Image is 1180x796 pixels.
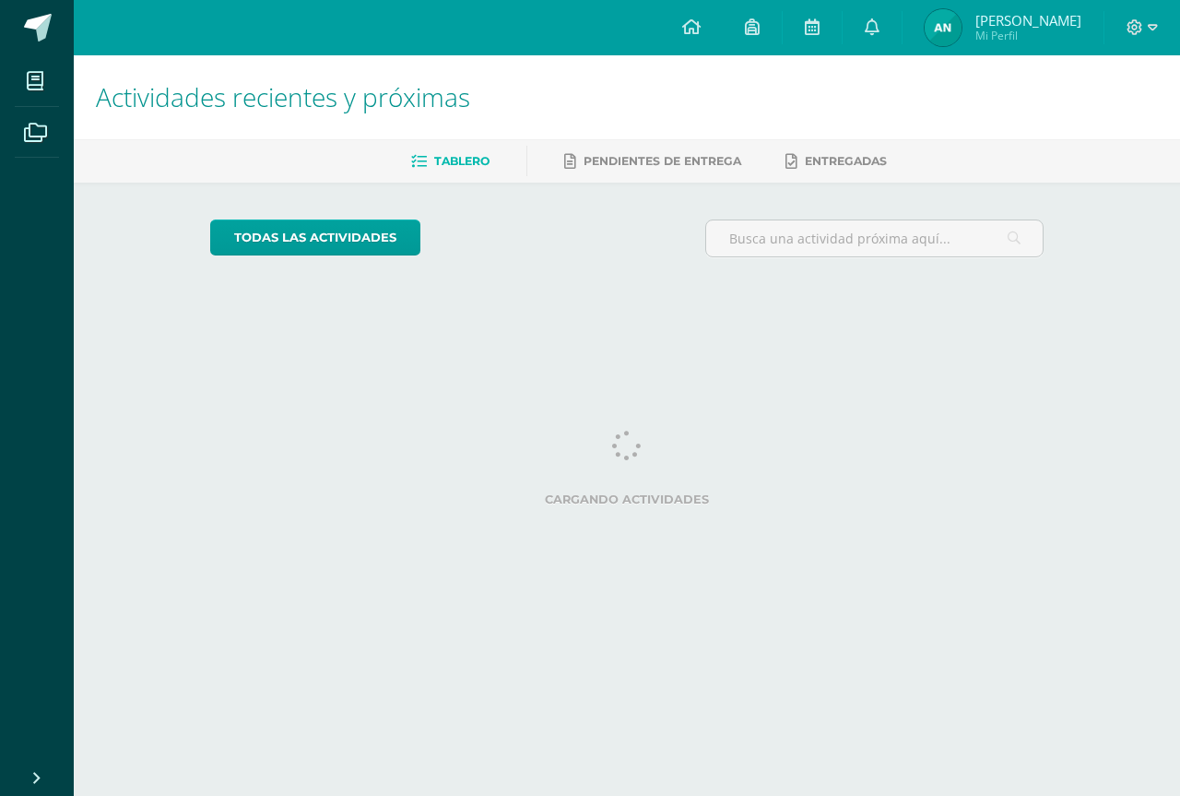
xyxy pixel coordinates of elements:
[925,9,962,46] img: 90d2ea3d2d234f2c59940d76d0c710d2.png
[975,28,1081,43] span: Mi Perfil
[210,493,1044,506] label: Cargando actividades
[785,147,887,176] a: Entregadas
[564,147,741,176] a: Pendientes de entrega
[434,154,490,168] span: Tablero
[805,154,887,168] span: Entregadas
[411,147,490,176] a: Tablero
[975,11,1081,30] span: [PERSON_NAME]
[706,220,1044,256] input: Busca una actividad próxima aquí...
[210,220,420,255] a: todas las Actividades
[96,79,470,114] span: Actividades recientes y próximas
[584,154,741,168] span: Pendientes de entrega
